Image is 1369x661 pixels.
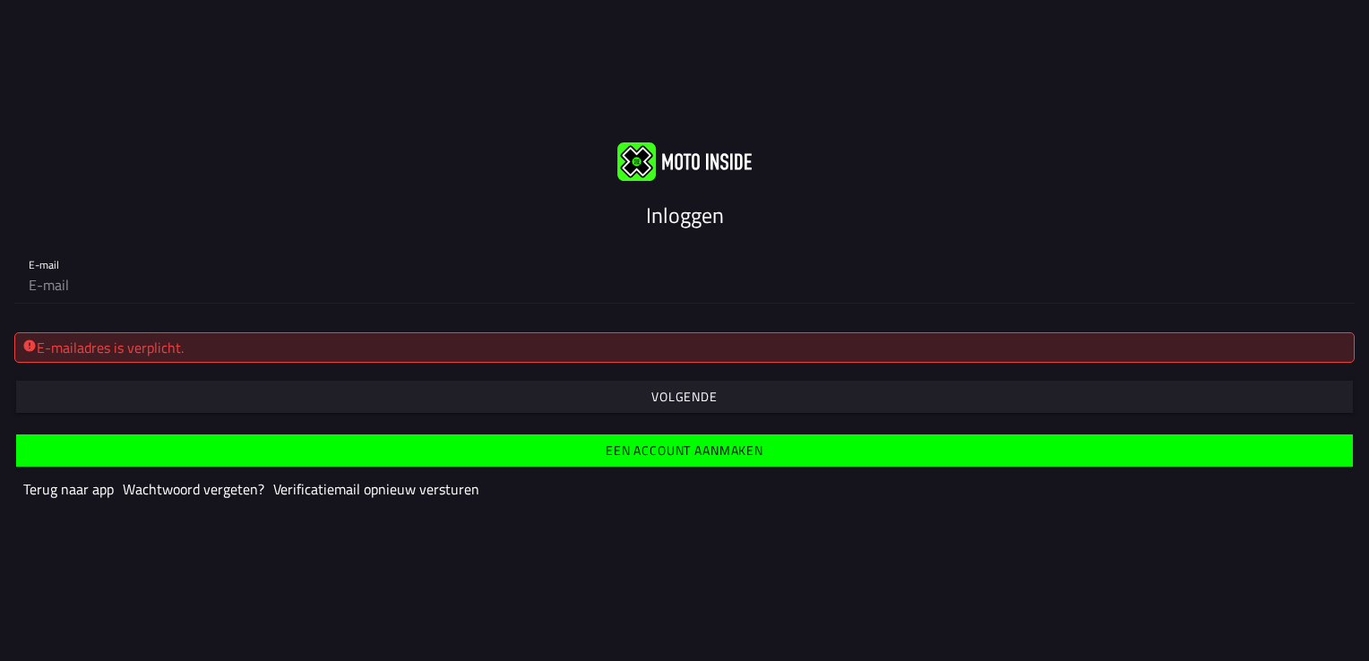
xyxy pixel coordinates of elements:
[37,337,184,358] font: E-mailadres is verplicht.
[646,199,724,231] ion-text: Inloggen
[273,478,479,500] a: Verificatiemail opnieuw versturen
[16,434,1353,467] ion-button: Een account aanmaken
[651,391,718,403] ion-text: Volgende
[22,339,37,353] ion-icon: alert
[123,478,264,500] a: Wachtwoord vergeten?
[23,478,114,500] a: Terug naar app
[29,267,1340,303] input: E-mail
